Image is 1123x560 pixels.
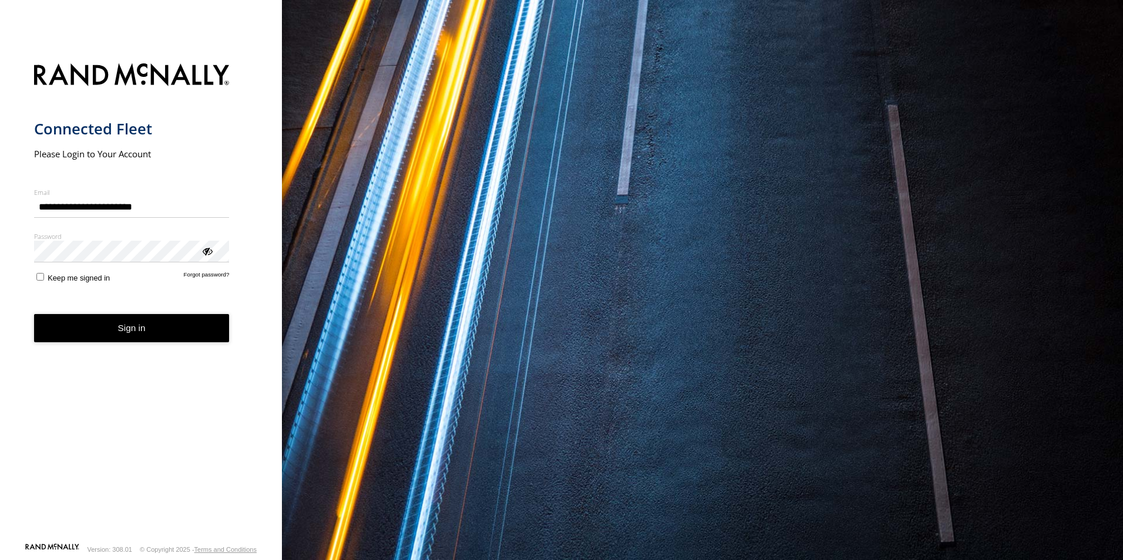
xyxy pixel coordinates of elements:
a: Forgot password? [184,271,230,282]
div: Version: 308.01 [88,546,132,553]
h1: Connected Fleet [34,119,230,139]
a: Visit our Website [25,544,79,555]
form: main [34,56,248,542]
div: ViewPassword [201,245,213,257]
input: Keep me signed in [36,273,44,281]
a: Terms and Conditions [194,546,257,553]
img: Rand McNally [34,61,230,91]
button: Sign in [34,314,230,343]
span: Keep me signed in [48,274,110,282]
label: Password [34,232,230,241]
h2: Please Login to Your Account [34,148,230,160]
div: © Copyright 2025 - [140,546,257,553]
label: Email [34,188,230,197]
